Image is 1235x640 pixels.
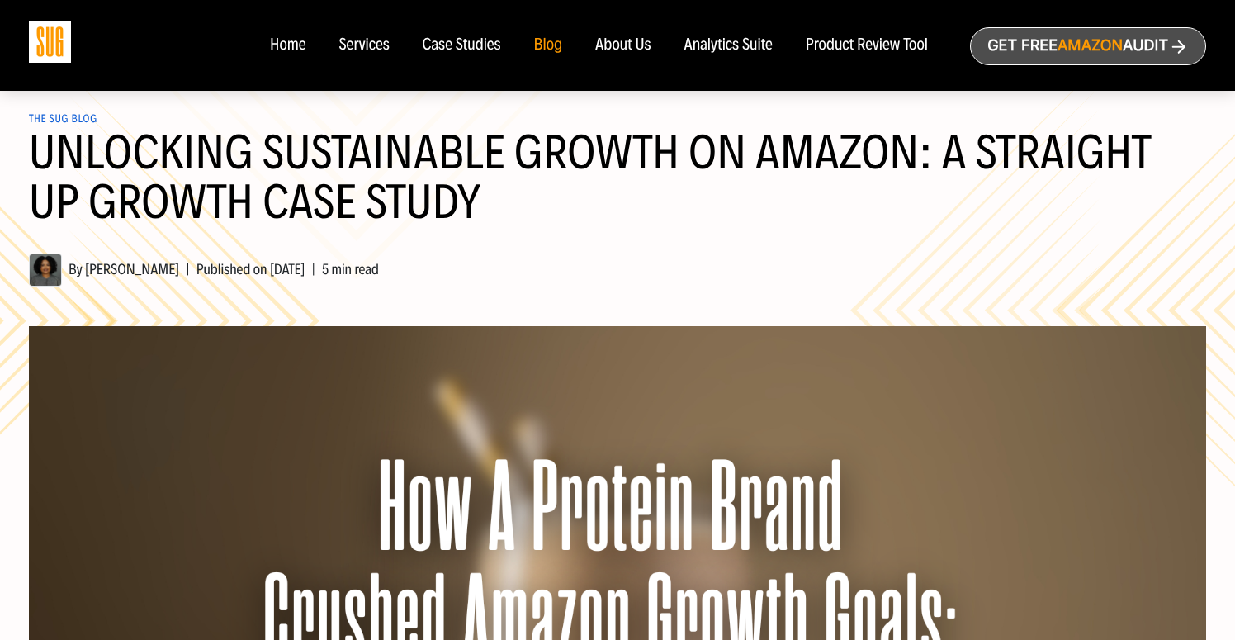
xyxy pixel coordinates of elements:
span: | [179,260,196,278]
a: Services [338,36,389,55]
a: Home [270,36,305,55]
a: Case Studies [423,36,501,55]
h1: Unlocking Sustainable Growth on Amazon: A Straight Up Growth Case Study [29,128,1206,247]
img: Hanna Tekle [29,254,62,287]
a: Analytics Suite [684,36,773,55]
a: About Us [595,36,651,55]
a: Blog [534,36,563,55]
a: The SUG Blog [29,112,97,126]
img: Sug [29,21,71,63]
span: | [305,260,321,278]
a: Get freeAmazonAudit [970,27,1206,65]
span: Amazon [1058,37,1123,55]
a: Product Review Tool [806,36,928,55]
span: By [PERSON_NAME] Published on [DATE] 5 min read [29,260,379,278]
